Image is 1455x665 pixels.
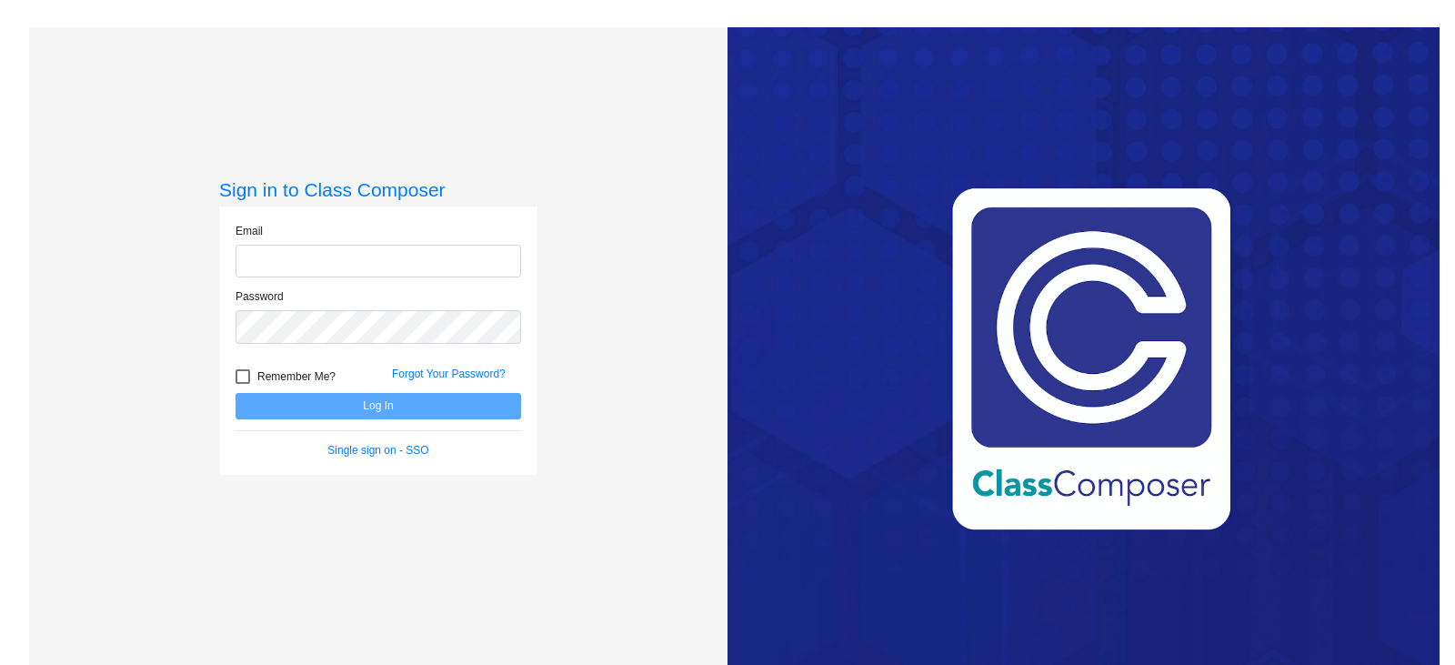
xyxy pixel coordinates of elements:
a: Single sign on - SSO [327,444,428,457]
a: Forgot Your Password? [392,368,506,380]
span: Remember Me? [257,366,336,388]
label: Email [236,223,263,239]
button: Log In [236,393,521,419]
label: Password [236,288,284,305]
h3: Sign in to Class Composer [219,178,537,201]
